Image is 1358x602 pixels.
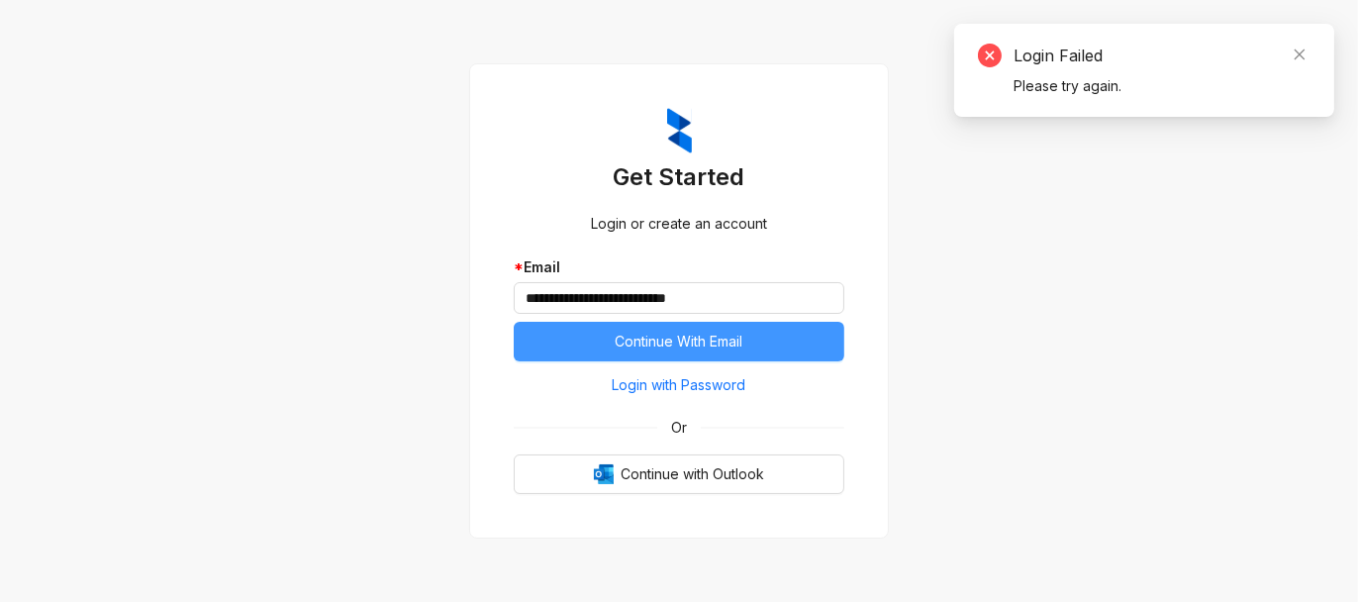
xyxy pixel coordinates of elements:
[514,213,844,235] div: Login or create an account
[514,454,844,494] button: OutlookContinue with Outlook
[616,331,743,352] span: Continue With Email
[978,44,1002,67] span: close-circle
[514,161,844,193] h3: Get Started
[594,464,614,484] img: Outlook
[514,369,844,401] button: Login with Password
[1293,48,1307,61] span: close
[1014,75,1310,97] div: Please try again.
[514,322,844,361] button: Continue With Email
[613,374,746,396] span: Login with Password
[514,256,844,278] div: Email
[657,417,701,439] span: Or
[667,108,692,153] img: ZumaIcon
[1289,44,1310,65] a: Close
[622,463,765,485] span: Continue with Outlook
[1014,44,1310,67] div: Login Failed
